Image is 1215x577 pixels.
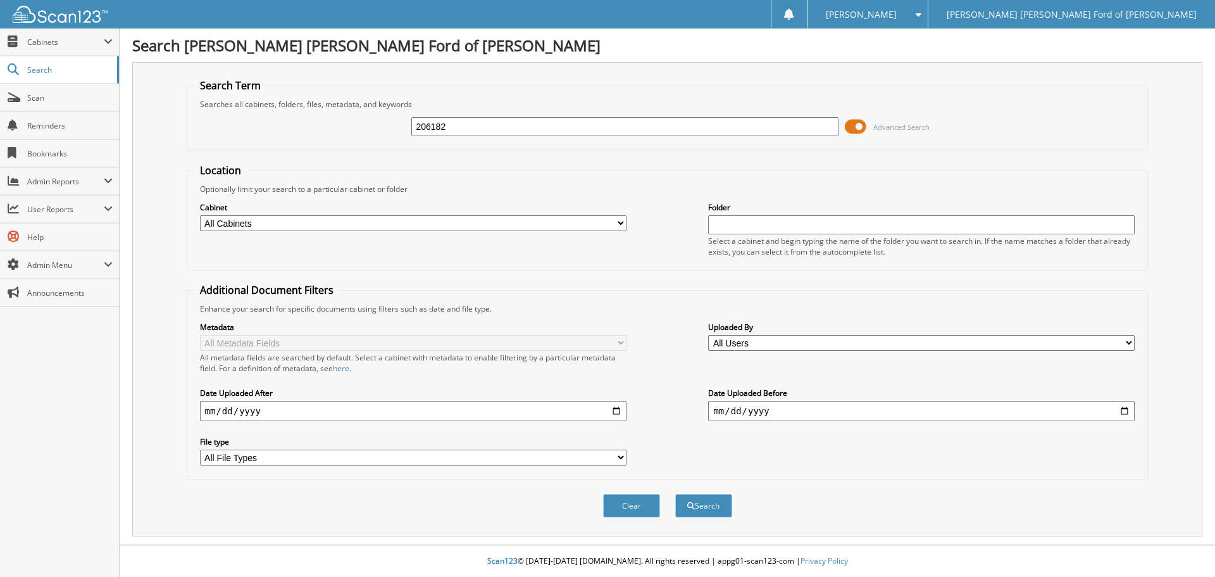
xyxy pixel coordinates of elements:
div: Enhance your search for specific documents using filters such as date and file type. [194,303,1142,314]
button: Search [675,494,732,517]
legend: Search Term [194,79,267,92]
input: start [200,401,626,421]
span: Advanced Search [873,122,930,132]
label: Uploaded By [708,322,1135,333]
label: Folder [708,202,1135,213]
span: Help [27,232,113,243]
span: Admin Menu [27,260,104,270]
span: Admin Reports [27,176,104,187]
button: Clear [603,494,660,517]
div: All metadata fields are searched by default. Select a cabinet with metadata to enable filtering b... [200,352,626,374]
div: © [DATE]-[DATE] [DOMAIN_NAME]. All rights reserved | appg01-scan123-com | [120,546,1215,577]
img: scan123-logo-white.svg [13,6,108,23]
input: end [708,401,1135,421]
span: [PERSON_NAME] [826,11,897,18]
span: [PERSON_NAME] [PERSON_NAME] Ford of [PERSON_NAME] [947,11,1197,18]
div: Searches all cabinets, folders, files, metadata, and keywords [194,99,1142,110]
span: Scan [27,92,113,103]
legend: Additional Document Filters [194,283,340,297]
label: File type [200,436,626,447]
a: here [333,363,349,374]
span: Cabinets [27,37,104,48]
span: Announcements [27,288,113,298]
iframe: Chat Widget [1152,516,1215,577]
span: Reminders [27,120,113,131]
span: Scan123 [487,555,518,566]
label: Metadata [200,322,626,333]
h1: Search [PERSON_NAME] [PERSON_NAME] Ford of [PERSON_NAME] [132,35,1202,56]
span: User Reports [27,204,104,215]
div: Optionally limit your search to a particular cabinet or folder [194,184,1142,194]
div: Select a cabinet and begin typing the name of the folder you want to search in. If the name match... [708,236,1135,257]
a: Privacy Policy [801,555,848,566]
span: Search [27,65,111,75]
label: Date Uploaded After [200,388,626,398]
span: Bookmarks [27,148,113,159]
label: Cabinet [200,202,626,213]
label: Date Uploaded Before [708,388,1135,398]
legend: Location [194,163,247,177]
